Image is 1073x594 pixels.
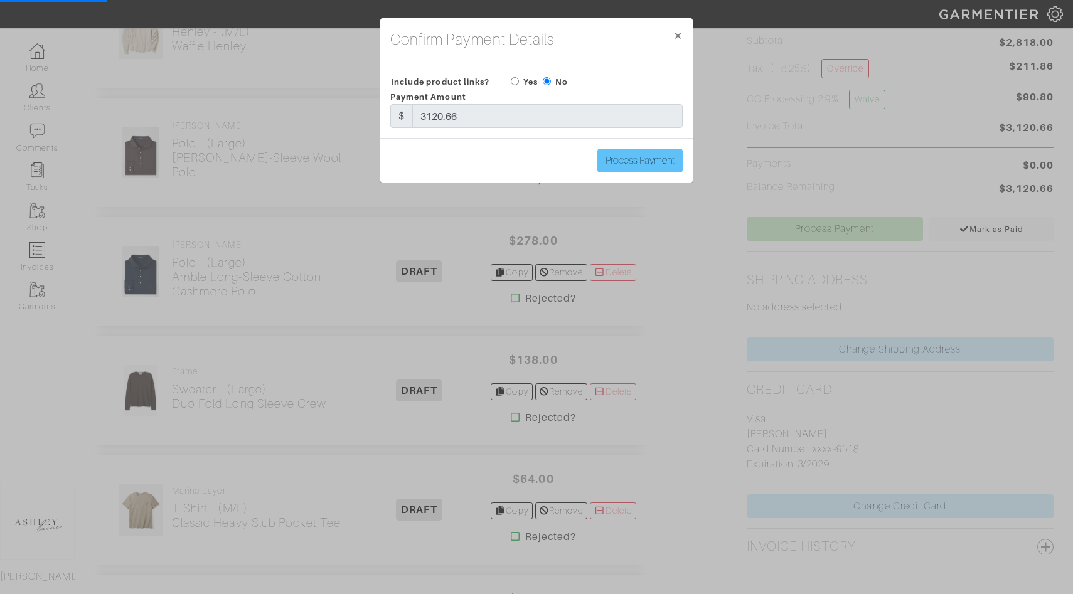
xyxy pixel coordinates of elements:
label: Yes [523,76,538,88]
span: Include product links? [391,73,489,91]
span: × [673,27,683,44]
div: $ [390,104,413,128]
span: Payment Amount [390,92,466,102]
h4: Confirm Payment Details [390,28,554,51]
label: No [555,76,568,88]
input: Process Payment [597,149,683,172]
